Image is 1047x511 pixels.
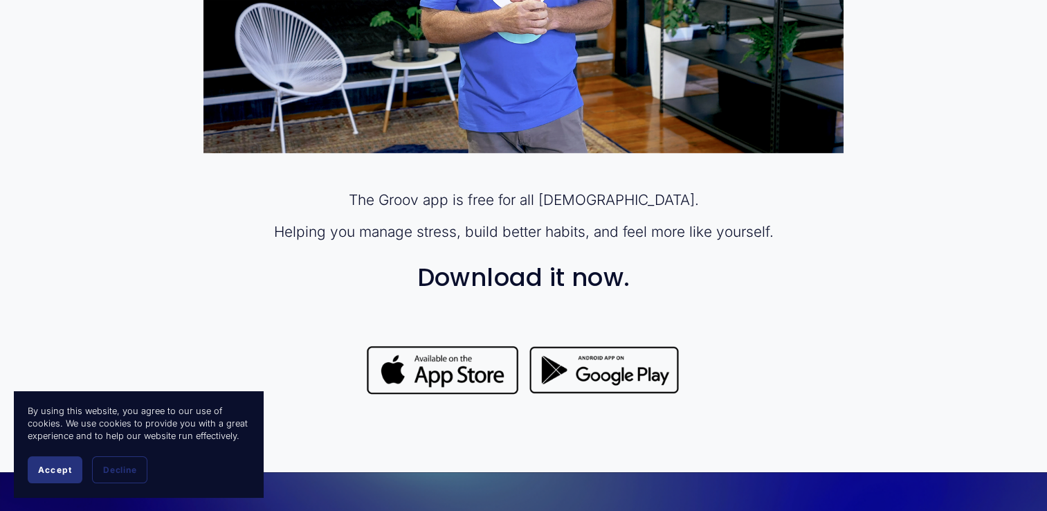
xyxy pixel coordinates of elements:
[103,465,136,475] span: Decline
[38,465,72,475] span: Accept
[203,222,843,242] p: Helping you manage stress, build better habits, and feel more like yourself.
[14,391,263,497] section: Cookie banner
[28,456,82,483] button: Accept
[28,405,249,442] p: By using this website, you agree to our use of cookies. We use cookies to provide you with a grea...
[203,264,843,292] h3: Download it now.
[92,456,147,483] button: Decline
[203,190,843,210] p: The Groov app is free for all [DEMOGRAPHIC_DATA].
